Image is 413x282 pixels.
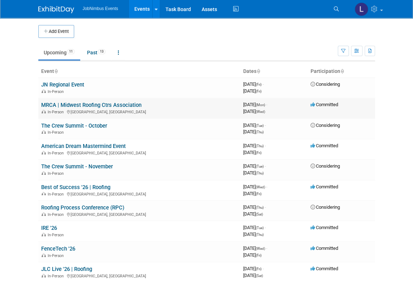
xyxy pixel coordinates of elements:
span: [DATE] [243,163,266,169]
span: (Sat) [256,274,263,278]
span: In-Person [48,130,66,135]
span: In-Person [48,151,66,155]
span: - [263,266,264,271]
span: In-Person [48,89,66,94]
span: Committed [311,143,338,148]
span: (Wed) [256,247,265,251]
img: In-Person Event [42,110,46,113]
span: [DATE] [243,150,261,155]
span: - [266,184,267,189]
span: (Fri) [256,89,261,93]
span: (Tue) [256,226,264,230]
span: - [265,204,266,210]
button: Add Event [38,25,74,38]
span: (Thu) [256,171,264,175]
span: Considering [311,81,340,87]
a: JN Regional Event [41,81,84,88]
a: Best of Success '26 | Roofing [41,184,110,191]
div: [GEOGRAPHIC_DATA], [GEOGRAPHIC_DATA] [41,191,237,197]
span: [DATE] [243,191,261,196]
span: (Wed) [256,185,265,189]
span: [DATE] [243,246,267,251]
a: JLC Live '26 | Roofing [41,266,92,272]
span: Considering [311,204,340,210]
span: [DATE] [243,266,264,271]
span: Committed [311,184,338,189]
span: (Fri) [256,253,261,257]
span: Committed [311,246,338,251]
img: In-Person Event [42,192,46,196]
span: [DATE] [243,232,264,237]
span: In-Person [48,233,66,237]
span: (Mon) [256,103,265,107]
img: Laly Matos [355,3,368,16]
span: - [263,81,264,87]
span: Considering [311,123,340,128]
th: Participation [308,65,375,78]
span: - [266,246,267,251]
span: [DATE] [243,143,266,148]
a: Roofing Process Conference (RPC) [41,204,124,211]
span: [DATE] [243,204,266,210]
span: Committed [311,225,338,230]
span: In-Person [48,253,66,258]
a: Sort by Event Name [54,68,58,74]
span: In-Person [48,274,66,278]
span: 13 [98,49,106,54]
span: Committed [311,102,338,107]
span: (Thu) [256,206,264,209]
span: - [265,163,266,169]
span: - [266,102,267,107]
span: [DATE] [243,81,264,87]
span: In-Person [48,110,66,114]
span: In-Person [48,171,66,176]
span: (Thu) [256,233,264,237]
a: Sort by Start Date [256,68,260,74]
img: In-Person Event [42,274,46,277]
span: JobNimbus Events [83,6,118,11]
span: (Fri) [256,192,261,196]
th: Event [38,65,240,78]
a: The Crew Summit - October [41,123,107,129]
span: - [265,123,266,128]
img: In-Person Event [42,171,46,175]
span: (Wed) [256,110,265,114]
span: [DATE] [243,211,263,217]
span: (Tue) [256,124,264,128]
span: [DATE] [243,123,266,128]
span: (Thu) [256,144,264,148]
img: In-Person Event [42,253,46,257]
span: (Tue) [256,164,264,168]
div: [GEOGRAPHIC_DATA], [GEOGRAPHIC_DATA] [41,273,237,278]
img: In-Person Event [42,151,46,154]
img: In-Person Event [42,212,46,216]
span: In-Person [48,212,66,217]
div: [GEOGRAPHIC_DATA], [GEOGRAPHIC_DATA] [41,150,237,155]
img: In-Person Event [42,89,46,93]
a: IRE '26 [41,225,57,231]
span: (Fri) [256,151,261,155]
span: - [265,143,266,148]
span: [DATE] [243,184,267,189]
a: The Crew Summit - November [41,163,113,170]
span: [DATE] [243,102,267,107]
a: Upcoming11 [38,46,80,59]
span: (Fri) [256,267,261,271]
a: FenceTech '26 [41,246,75,252]
span: (Thu) [256,130,264,134]
img: In-Person Event [42,130,46,134]
span: Committed [311,266,338,271]
span: [DATE] [243,109,265,114]
a: Past13 [82,46,111,59]
span: (Fri) [256,83,261,86]
span: In-Person [48,192,66,197]
th: Dates [240,65,308,78]
span: (Sat) [256,212,263,216]
span: [DATE] [243,252,261,258]
img: In-Person Event [42,233,46,236]
span: [DATE] [243,273,263,278]
img: ExhibitDay [38,6,74,13]
span: 11 [67,49,75,54]
a: American Dream Mastermind Event [41,143,126,149]
span: Considering [311,163,340,169]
